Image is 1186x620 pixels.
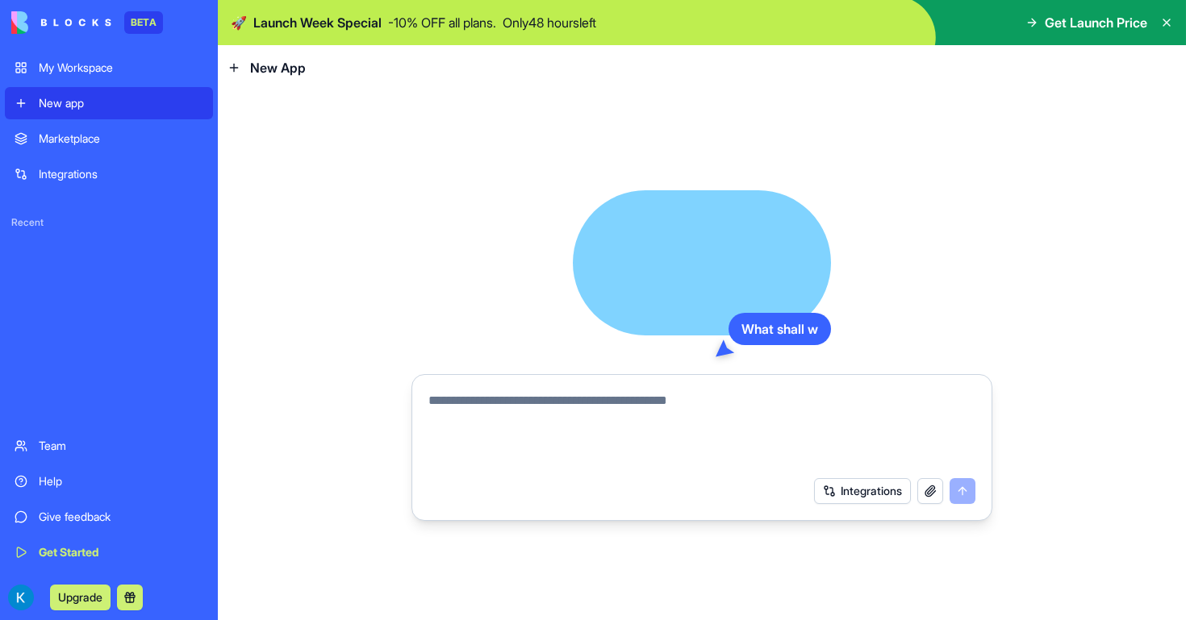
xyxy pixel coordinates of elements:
[5,52,213,84] a: My Workspace
[5,501,213,533] a: Give feedback
[8,585,34,610] img: ACg8ocKbtGnSlmMhezoCIWHINekaUs3qUfM-TEKOpi7-IPbg0JjKYXg=s96-c
[5,430,213,462] a: Team
[39,473,203,489] div: Help
[250,58,306,77] span: New App
[253,13,382,32] span: Launch Week Special
[39,509,203,525] div: Give feedback
[39,166,203,182] div: Integrations
[50,589,111,605] a: Upgrade
[5,536,213,568] a: Get Started
[39,95,203,111] div: New app
[11,11,111,34] img: logo
[11,11,163,34] a: BETA
[39,544,203,560] div: Get Started
[5,158,213,190] a: Integrations
[503,13,596,32] p: Only 48 hours left
[729,313,831,345] div: What shall w
[814,478,911,504] button: Integrations
[39,131,203,147] div: Marketplace
[39,60,203,76] div: My Workspace
[5,87,213,119] a: New app
[50,585,111,610] button: Upgrade
[5,216,213,229] span: Recent
[1045,13,1147,32] span: Get Launch Price
[5,123,213,155] a: Marketplace
[124,11,163,34] div: BETA
[231,13,247,32] span: 🚀
[39,438,203,454] div: Team
[388,13,496,32] p: - 10 % OFF all plans.
[5,465,213,497] a: Help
